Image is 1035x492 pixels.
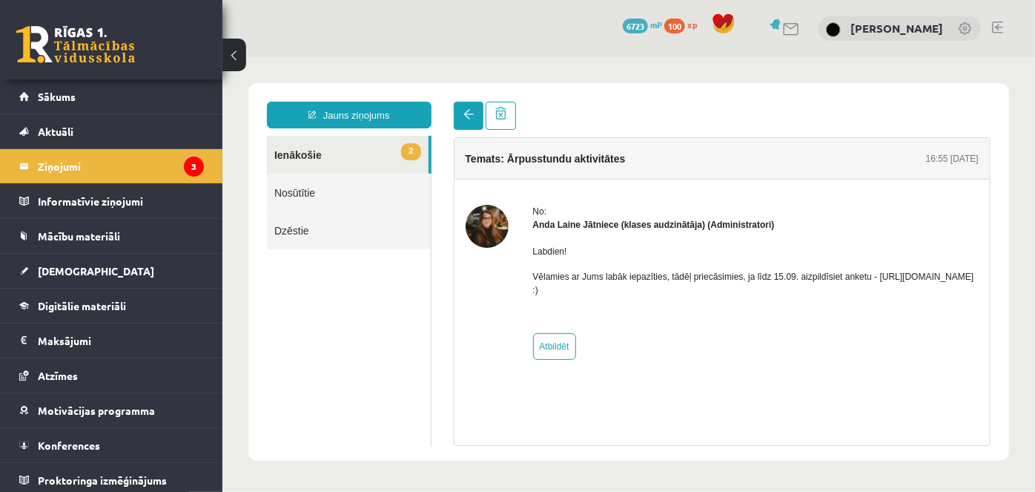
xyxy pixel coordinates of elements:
[650,19,662,30] span: mP
[311,148,757,161] div: No:
[44,154,208,192] a: Dzēstie
[19,79,204,114] a: Sākums
[850,21,943,36] a: [PERSON_NAME]
[243,96,403,108] h4: Temats: Ārpusstundu aktivitātes
[19,358,204,393] a: Atzīmes
[38,324,204,358] legend: Maksājumi
[19,114,204,148] a: Aktuāli
[19,324,204,358] a: Maksājumi
[826,22,841,37] img: Karīna Frīdenberga
[19,428,204,462] a: Konferences
[19,149,204,183] a: Ziņojumi3
[704,95,756,108] div: 16:55 [DATE]
[38,125,73,138] span: Aktuāli
[184,157,204,177] i: 3
[623,19,662,30] a: 6723 mP
[38,369,78,382] span: Atzīmes
[44,117,208,154] a: Nosūtītie
[311,188,757,201] p: Labdien!
[38,149,204,183] legend: Ziņojumi
[38,439,100,452] span: Konferences
[38,90,76,103] span: Sākums
[19,254,204,288] a: [DEMOGRAPHIC_DATA]
[38,229,120,243] span: Mācību materiāli
[44,79,206,117] a: 2Ienākošie
[664,19,685,33] span: 100
[179,86,198,103] span: 2
[19,219,204,253] a: Mācību materiāli
[19,393,204,427] a: Motivācijas programma
[623,19,648,33] span: 6723
[19,184,204,218] a: Informatīvie ziņojumi
[664,19,704,30] a: 100 xp
[38,264,154,278] span: [DEMOGRAPHIC_DATA]
[311,213,757,240] p: Vēlamies ar Jums labāk iepazīties, tādēļ priecāsimies, ja līdz 15.09. aizpildīsiet anketu - [URL]...
[38,404,155,417] span: Motivācijas programma
[243,148,286,191] img: Anda Laine Jātniece (klases audzinātāja)
[44,45,209,71] a: Jauns ziņojums
[38,299,126,312] span: Digitālie materiāli
[311,276,354,303] a: Atbildēt
[687,19,697,30] span: xp
[19,289,204,323] a: Digitālie materiāli
[311,163,552,173] strong: Anda Laine Jātniece (klases audzinātāja) (Administratori)
[38,184,204,218] legend: Informatīvie ziņojumi
[16,26,135,63] a: Rīgas 1. Tālmācības vidusskola
[38,473,167,487] span: Proktoringa izmēģinājums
